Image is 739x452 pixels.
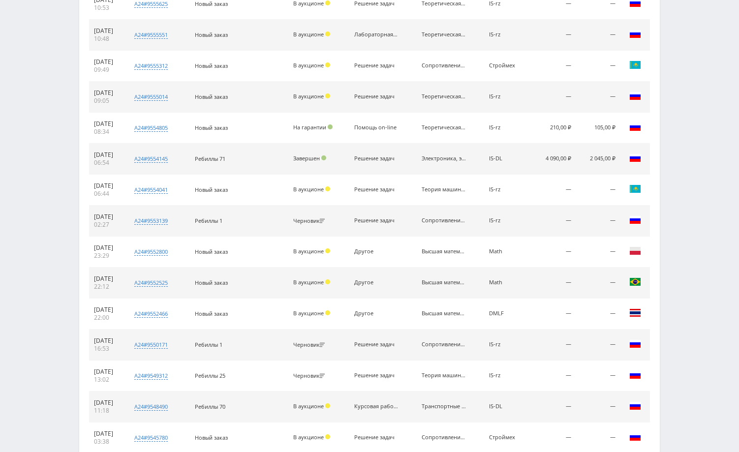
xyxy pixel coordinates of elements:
td: — [529,51,577,82]
div: Решение задач [354,93,399,100]
td: 2 045,00 ₽ [576,144,620,175]
span: В аукционе [293,247,324,255]
div: Высшая математика [422,248,466,255]
div: Решение задач [354,62,399,69]
span: Холд [325,434,330,439]
div: a24#9549312 [134,372,168,380]
div: Другое [354,279,399,286]
div: 03:38 [94,438,120,446]
div: [DATE] [94,89,120,97]
td: — [576,330,620,361]
div: Решение задач [354,186,399,193]
div: [DATE] [94,213,120,221]
td: — [529,237,577,268]
span: Холд [325,279,330,284]
td: — [576,237,620,268]
div: IS-rz [489,341,524,348]
span: Новый заказ [195,248,228,255]
img: rus.png [629,214,641,226]
span: Новый заказ [195,310,228,317]
div: a24#9555551 [134,31,168,39]
div: 10:53 [94,4,120,12]
div: Помощь on-line [354,124,399,131]
td: — [529,20,577,51]
span: Ребиллы 25 [195,372,225,379]
div: Теоретическая механика [422,31,466,38]
div: Высшая математика [422,279,466,286]
div: Другое [354,310,399,317]
span: Ребиллы 71 [195,155,225,162]
div: 10:48 [94,35,120,43]
div: a24#9555312 [134,62,168,70]
div: [DATE] [94,120,120,128]
div: a24#9554805 [134,124,168,132]
div: Сопротивление материалов [422,434,466,441]
div: 22:00 [94,314,120,322]
div: a24#9554041 [134,186,168,194]
div: 22:12 [94,283,120,291]
img: kaz.png [629,183,641,195]
td: — [576,392,620,422]
td: — [576,206,620,237]
div: 06:44 [94,190,120,198]
span: Новый заказ [195,186,228,193]
div: [DATE] [94,337,120,345]
span: В аукционе [293,278,324,286]
td: — [529,361,577,392]
td: — [576,175,620,206]
div: [DATE] [94,306,120,314]
div: Сопротивление материалов [422,341,466,348]
span: Холд [325,403,330,408]
div: Сопротивление материалов [422,217,466,224]
div: Сопротивление материалов [422,62,466,69]
div: Решение задач [354,434,399,441]
div: a24#9548490 [134,403,168,411]
div: [DATE] [94,151,120,159]
span: Подтвержден [321,155,326,160]
div: Черновик [293,342,327,348]
div: IS-rz [489,186,524,193]
span: Холд [325,310,330,315]
div: Теоретическая механика [422,93,466,100]
span: Ребиллы 70 [195,403,225,410]
span: Холд [325,186,330,191]
div: 09:05 [94,97,120,105]
img: rus.png [629,338,641,350]
div: IS-rz [489,217,524,224]
td: — [529,175,577,206]
div: [DATE] [94,275,120,283]
div: Теория машин и механизмов [422,186,466,193]
div: a24#9552466 [134,310,168,318]
img: rus.png [629,152,641,164]
img: rus.png [629,369,641,381]
img: rus.png [629,400,641,412]
div: 11:18 [94,407,120,415]
td: — [529,268,577,299]
div: Теоретическая механика [422,0,466,7]
div: Теория машин и механизмов [422,372,466,379]
div: 06:54 [94,159,120,167]
span: В аукционе [293,92,324,100]
span: На гарантии [293,123,326,131]
div: [DATE] [94,58,120,66]
span: В аукционе [293,309,324,317]
span: Холд [325,62,330,67]
span: Новый заказ [195,124,228,131]
img: rus.png [629,121,641,133]
div: Другое [354,248,399,255]
div: Math [489,248,524,255]
div: Решение задач [354,372,399,379]
span: Новый заказ [195,434,228,441]
div: 02:27 [94,221,120,229]
div: IS-rz [489,0,524,7]
td: — [576,82,620,113]
div: a24#9555014 [134,93,168,101]
div: Решение задач [354,217,399,224]
td: — [576,268,620,299]
img: bra.png [629,276,641,288]
div: Электроника, электротехника, радиотехника [422,155,466,162]
span: В аукционе [293,61,324,69]
div: 09:49 [94,66,120,74]
img: rus.png [629,90,641,102]
td: 105,00 ₽ [576,113,620,144]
